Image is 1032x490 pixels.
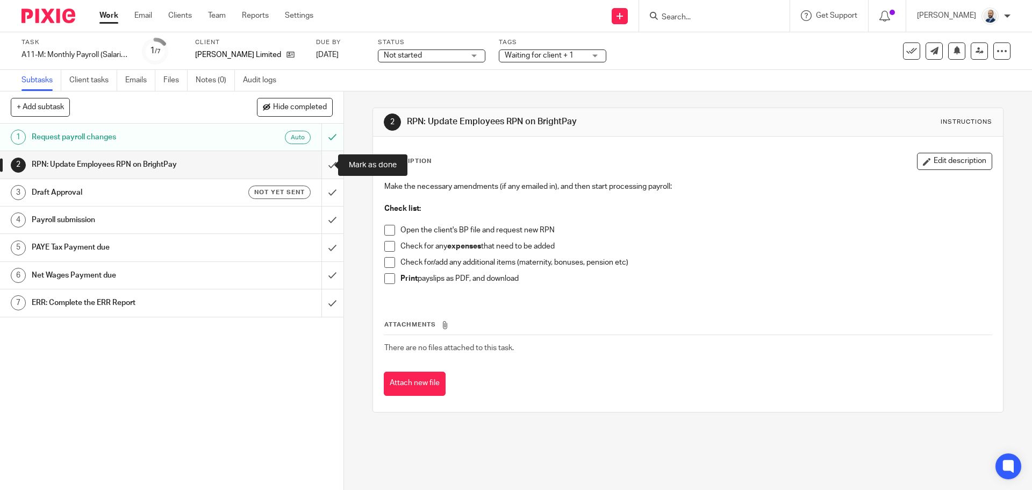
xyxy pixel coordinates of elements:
[400,273,991,284] p: payslips as PDF, and download
[168,10,192,21] a: Clients
[941,118,992,126] div: Instructions
[661,13,757,23] input: Search
[816,12,857,19] span: Get Support
[32,157,218,173] h1: RPN: Update Employees RPN on BrightPay
[99,10,118,21] a: Work
[242,10,269,21] a: Reports
[316,38,364,47] label: Due by
[384,181,991,192] p: Make the necessary amendments (if any emailed in), and then start processing payroll:
[273,103,327,112] span: Hide completed
[11,130,26,145] div: 1
[384,344,514,352] span: There are no files attached to this task.
[134,10,152,21] a: Email
[21,49,129,60] div: A11-M: Monthly Payroll (Salaried)
[254,188,305,197] span: Not yet sent
[917,153,992,170] button: Edit description
[257,98,333,116] button: Hide completed
[384,372,446,396] button: Attach new file
[400,275,418,282] strong: Print
[11,268,26,283] div: 6
[32,295,218,311] h1: ERR: Complete the ERR Report
[32,239,218,255] h1: PAYE Tax Payment due
[243,70,284,91] a: Audit logs
[384,157,432,166] p: Description
[384,113,401,131] div: 2
[447,243,481,250] strong: expenses
[384,205,421,212] strong: Check list:
[150,45,161,57] div: 1
[384,322,436,328] span: Attachments
[384,52,422,59] span: Not started
[11,240,26,255] div: 5
[499,38,606,47] label: Tags
[155,48,161,54] small: /7
[125,70,155,91] a: Emails
[32,184,218,201] h1: Draft Approval
[32,212,218,228] h1: Payroll submission
[21,9,75,23] img: Pixie
[21,38,129,47] label: Task
[400,257,991,268] p: Check for/add any additional items (maternity, bonuses, pension etc)
[400,225,991,236] p: Open the client's BP file and request new RPN
[69,70,117,91] a: Client tasks
[407,116,711,127] h1: RPN: Update Employees RPN on BrightPay
[32,267,218,283] h1: Net Wages Payment due
[316,51,339,59] span: [DATE]
[11,158,26,173] div: 2
[378,38,485,47] label: Status
[981,8,999,25] img: Mark%20LI%20profiler.png
[11,212,26,228] div: 4
[208,10,226,21] a: Team
[196,70,235,91] a: Notes (0)
[11,185,26,200] div: 3
[195,38,303,47] label: Client
[163,70,188,91] a: Files
[285,131,311,144] div: Auto
[400,241,991,252] p: Check for any that need to be added
[32,129,218,145] h1: Request payroll changes
[11,295,26,310] div: 7
[505,52,574,59] span: Waiting for client + 1
[917,10,976,21] p: [PERSON_NAME]
[195,49,281,60] p: [PERSON_NAME] Limited
[285,10,313,21] a: Settings
[21,70,61,91] a: Subtasks
[11,98,70,116] button: + Add subtask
